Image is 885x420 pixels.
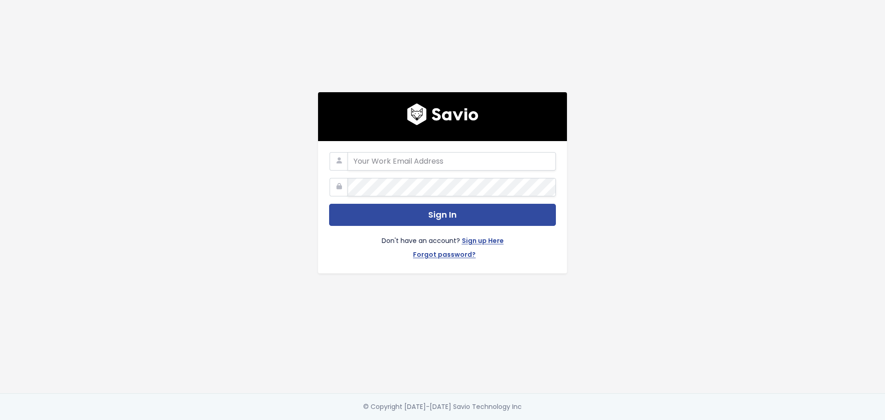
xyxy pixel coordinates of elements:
[348,152,556,171] input: Your Work Email Address
[329,204,556,226] button: Sign In
[329,226,556,262] div: Don't have an account?
[462,235,504,248] a: Sign up Here
[407,103,478,125] img: logo600x187.a314fd40982d.png
[363,401,522,413] div: © Copyright [DATE]-[DATE] Savio Technology Inc
[413,249,476,262] a: Forgot password?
